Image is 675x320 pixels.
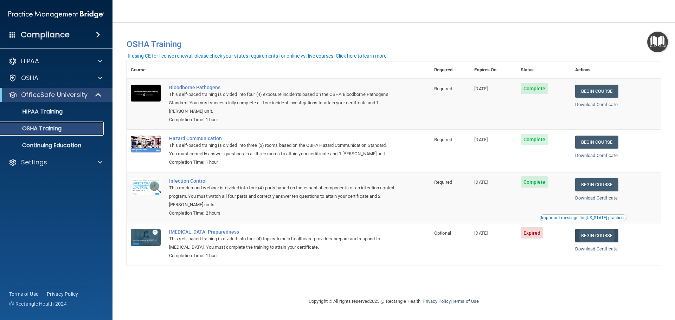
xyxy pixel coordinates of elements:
[516,61,571,79] th: Status
[127,61,165,79] th: Course
[9,300,67,307] span: Ⓒ Rectangle Health 2024
[575,102,618,107] a: Download Certificate
[452,299,479,304] a: Terms of Use
[21,57,39,65] p: HIPAA
[21,91,88,99] p: OfficeSafe University
[434,137,452,142] span: Required
[169,209,395,217] div: Completion Time: 2 hours
[575,246,618,252] a: Download Certificate
[474,86,488,91] span: [DATE]
[474,230,488,236] span: [DATE]
[169,90,395,116] div: This self-paced training is divided into four (4) exposure incidents based on the OSHA Bloodborne...
[21,30,70,40] h4: Compliance
[21,74,39,82] p: OSHA
[423,299,450,304] a: Privacy Policy
[8,74,102,82] a: OSHA
[127,39,661,49] h4: OSHA Training
[169,158,395,166] div: Completion Time: 1 hour
[8,91,102,99] a: OfficeSafe University
[8,158,102,166] a: Settings
[474,137,488,142] span: [DATE]
[265,290,522,313] div: Copyright © All rights reserved 2025 @ Rectangle Health | |
[575,153,618,158] a: Download Certificate
[521,134,548,145] span: Complete
[169,252,395,260] div: Completion Time: 1 hour
[571,61,661,79] th: Actions
[434,230,451,236] span: Optional
[169,141,395,158] div: This self-paced training is divided into three (3) rooms based on the OSHA Hazard Communication S...
[127,52,389,59] button: If using CE for license renewal, please check your state's requirements for online vs. live cours...
[8,57,102,65] a: HIPAA
[474,179,488,185] span: [DATE]
[575,136,618,149] a: Begin Course
[434,86,452,91] span: Required
[575,229,618,242] a: Begin Course
[9,290,38,298] a: Terms of Use
[128,53,388,58] div: If using CE for license renewal, please check your state's requirements for online vs. live cours...
[169,229,395,235] a: [MEDICAL_DATA] Preparedness
[21,158,47,166] p: Settings
[647,32,668,52] button: Open Resource Center
[169,116,395,124] div: Completion Time: 1 hour
[47,290,78,298] a: Privacy Policy
[541,216,625,220] div: Important message for [US_STATE] practices
[169,85,395,90] a: Bloodborne Pathogens
[5,125,62,132] p: OSHA Training
[575,85,618,98] a: Begin Course
[8,7,104,21] img: PMB logo
[521,176,548,188] span: Complete
[540,214,626,221] button: Read this if you are a dental practitioner in the state of CA
[470,61,516,79] th: Expires On
[434,179,452,185] span: Required
[169,184,395,209] div: This on-demand webinar is divided into four (4) parts based on the essential components of an inf...
[169,235,395,252] div: This self-paced training is divided into four (4) topics to help healthcare providers prepare and...
[521,83,548,94] span: Complete
[5,108,63,115] p: HIPAA Training
[5,142,101,149] p: Continuing Education
[521,227,544,239] span: Expired
[169,178,395,184] a: Infection Control
[575,195,618,201] a: Download Certificate
[575,178,618,191] a: Begin Course
[169,136,395,141] a: Hazard Communication
[430,61,470,79] th: Required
